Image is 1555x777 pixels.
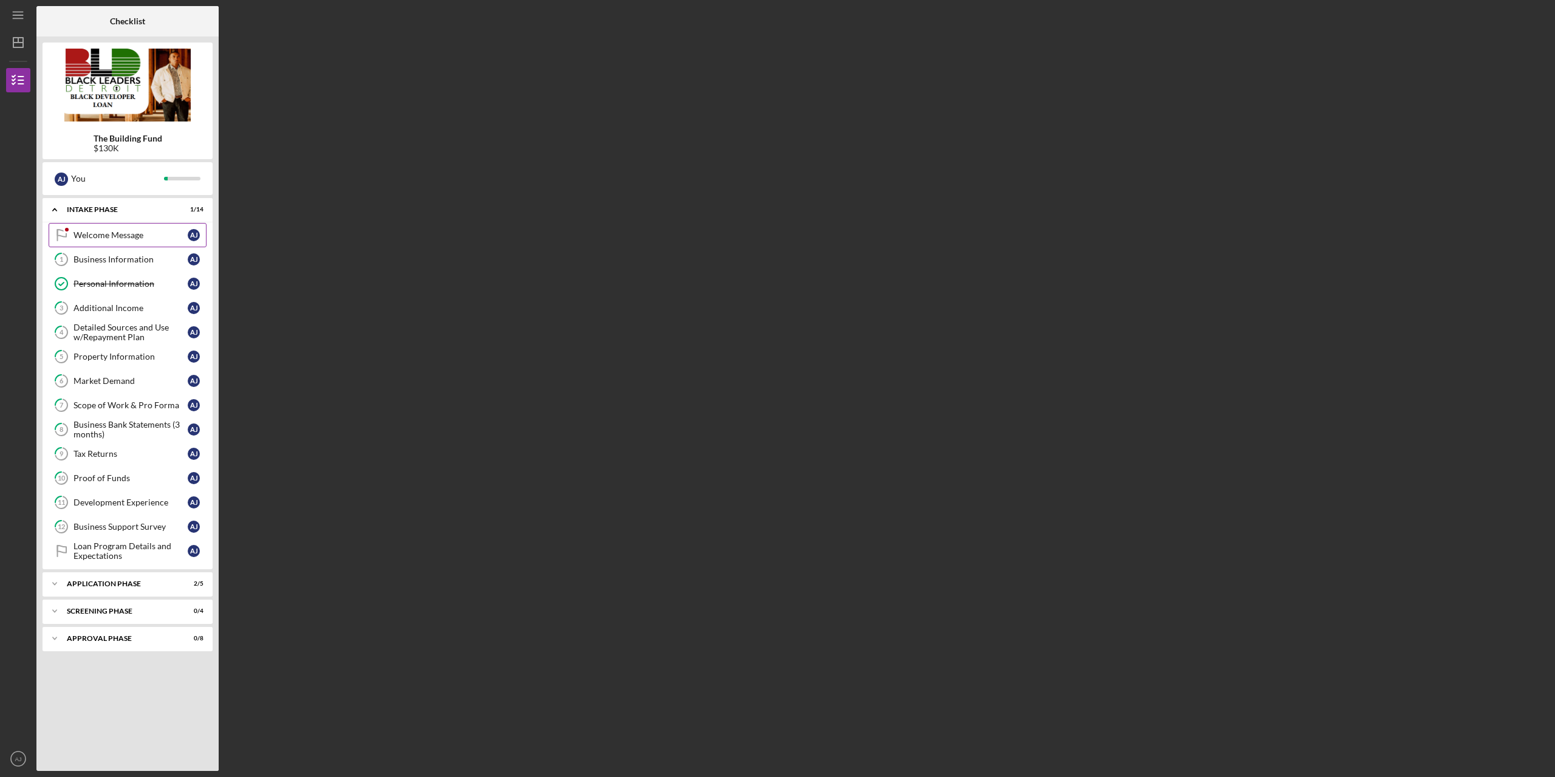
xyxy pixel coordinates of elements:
[15,756,21,762] text: AJ
[49,417,207,442] a: 8Business Bank Statements (3 months)AJ
[188,375,200,387] div: A J
[49,272,207,296] a: Personal InformationAJ
[188,545,200,557] div: A J
[182,206,203,213] div: 1 / 14
[67,580,173,587] div: Application Phase
[73,352,188,361] div: Property Information
[60,256,63,264] tspan: 1
[49,442,207,466] a: 9Tax ReturnsAJ
[49,296,207,320] a: 3Additional IncomeAJ
[55,173,68,186] div: A J
[49,393,207,417] a: 7Scope of Work & Pro FormaAJ
[188,326,200,338] div: A J
[73,541,188,561] div: Loan Program Details and Expectations
[58,523,65,531] tspan: 12
[6,747,30,771] button: AJ
[60,377,64,385] tspan: 6
[49,247,207,272] a: 1Business InformationAJ
[49,515,207,539] a: 12Business Support SurveyAJ
[43,49,213,122] img: Product logo
[188,521,200,533] div: A J
[73,522,188,532] div: Business Support Survey
[94,134,162,143] b: The Building Fund
[188,351,200,363] div: A J
[73,255,188,264] div: Business Information
[188,302,200,314] div: A J
[67,635,173,642] div: Approval Phase
[73,230,188,240] div: Welcome Message
[73,420,188,439] div: Business Bank Statements (3 months)
[182,635,203,642] div: 0 / 8
[67,206,173,213] div: Intake Phase
[60,353,63,361] tspan: 5
[49,320,207,344] a: 4Detailed Sources and Use w/Repayment PlanAJ
[94,143,162,153] div: $130K
[73,303,188,313] div: Additional Income
[73,400,188,410] div: Scope of Work & Pro Forma
[49,223,207,247] a: Welcome MessageAJ
[73,323,188,342] div: Detailed Sources and Use w/Repayment Plan
[182,580,203,587] div: 2 / 5
[182,608,203,615] div: 0 / 4
[188,423,200,436] div: A J
[188,448,200,460] div: A J
[60,304,63,312] tspan: 3
[49,369,207,393] a: 6Market DemandAJ
[73,279,188,289] div: Personal Information
[49,539,207,563] a: Loan Program Details and ExpectationsAJ
[58,474,66,482] tspan: 10
[188,472,200,484] div: A J
[188,496,200,508] div: A J
[49,490,207,515] a: 11Development ExperienceAJ
[49,466,207,490] a: 10Proof of FundsAJ
[73,473,188,483] div: Proof of Funds
[188,278,200,290] div: A J
[73,498,188,507] div: Development Experience
[60,450,64,458] tspan: 9
[188,253,200,265] div: A J
[110,16,145,26] b: Checklist
[188,229,200,241] div: A J
[73,376,188,386] div: Market Demand
[60,402,64,409] tspan: 7
[49,344,207,369] a: 5Property InformationAJ
[73,449,188,459] div: Tax Returns
[60,426,63,434] tspan: 8
[58,499,65,507] tspan: 11
[188,399,200,411] div: A J
[71,168,164,189] div: You
[60,329,64,337] tspan: 4
[67,608,173,615] div: Screening Phase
